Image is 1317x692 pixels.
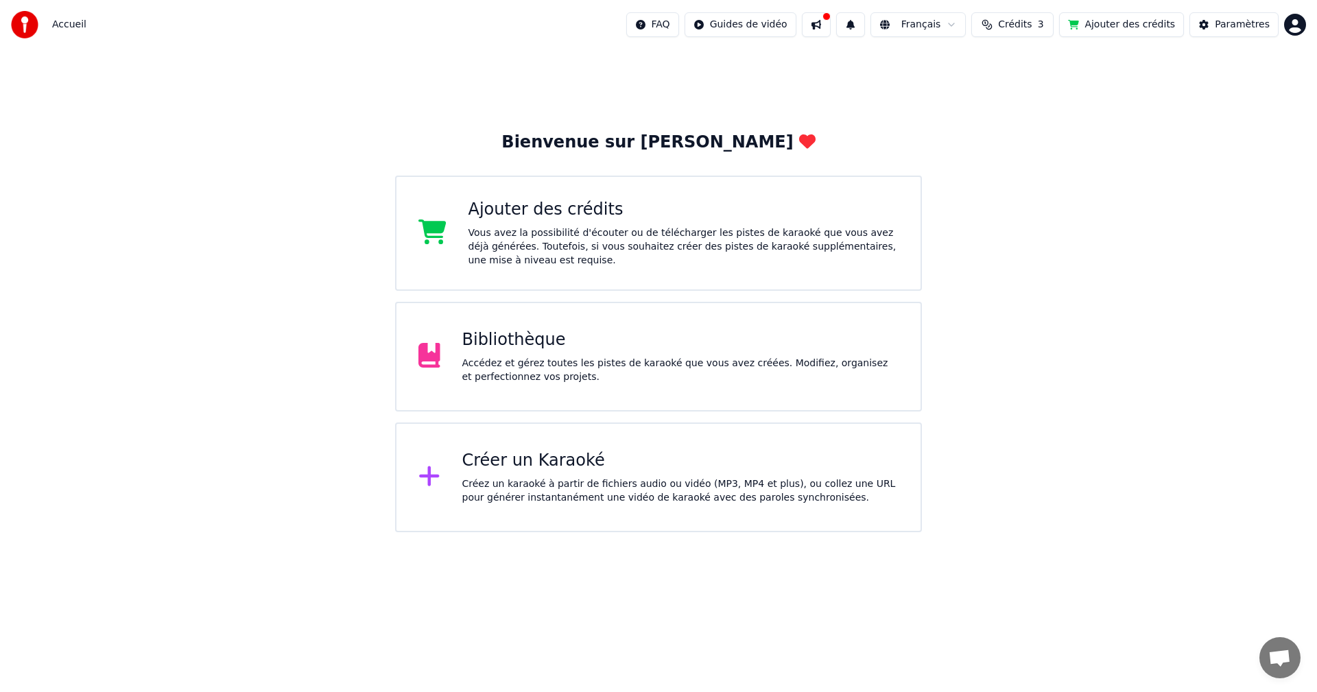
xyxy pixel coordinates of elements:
[1059,12,1184,37] button: Ajouter des crédits
[626,12,679,37] button: FAQ
[1259,637,1301,678] a: Ouvrir le chat
[1038,18,1044,32] span: 3
[462,477,899,505] div: Créez un karaoké à partir de fichiers audio ou vidéo (MP3, MP4 et plus), ou collez une URL pour g...
[468,226,899,267] div: Vous avez la possibilité d'écouter ou de télécharger les pistes de karaoké que vous avez déjà gén...
[1215,18,1270,32] div: Paramètres
[971,12,1054,37] button: Crédits3
[11,11,38,38] img: youka
[468,199,899,221] div: Ajouter des crédits
[501,132,815,154] div: Bienvenue sur [PERSON_NAME]
[462,357,899,384] div: Accédez et gérez toutes les pistes de karaoké que vous avez créées. Modifiez, organisez et perfec...
[52,18,86,32] span: Accueil
[462,329,899,351] div: Bibliothèque
[998,18,1032,32] span: Crédits
[685,12,796,37] button: Guides de vidéo
[1189,12,1279,37] button: Paramètres
[52,18,86,32] nav: breadcrumb
[462,450,899,472] div: Créer un Karaoké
